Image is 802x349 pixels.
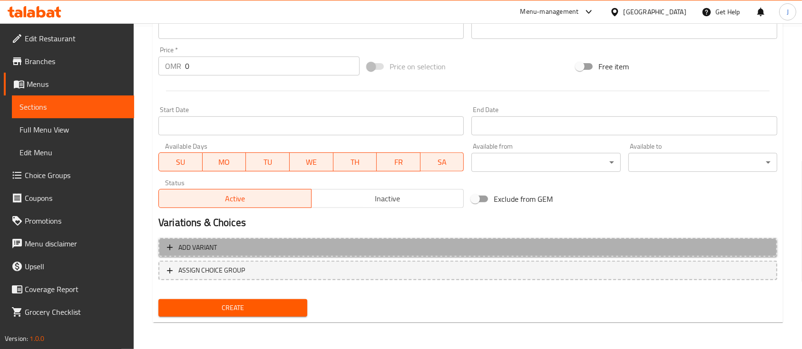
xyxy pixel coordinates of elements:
input: Please enter product sku [471,20,777,39]
span: Version: [5,332,28,345]
span: ASSIGN CHOICE GROUP [178,264,245,276]
span: Coverage Report [25,283,127,295]
div: ​ [628,153,777,172]
span: Coupons [25,192,127,204]
p: OMR [165,60,181,72]
span: Full Menu View [20,124,127,135]
span: TH [337,155,373,169]
div: ​ [471,153,620,172]
a: Sections [12,95,134,118]
div: Menu-management [520,6,579,18]
a: Edit Menu [12,141,134,164]
a: Upsell [4,255,134,278]
button: SA [421,152,464,171]
span: J [787,7,789,17]
span: Menu disclaimer [25,238,127,249]
a: Full Menu View [12,118,134,141]
span: Branches [25,56,127,67]
span: Active [163,192,308,206]
button: TU [246,152,290,171]
span: TU [250,155,286,169]
a: Menus [4,73,134,95]
a: Branches [4,50,134,73]
div: [GEOGRAPHIC_DATA] [624,7,686,17]
a: Grocery Checklist [4,301,134,323]
button: TH [333,152,377,171]
button: WE [290,152,333,171]
span: Free item [598,61,629,72]
span: Menus [27,78,127,90]
span: Grocery Checklist [25,306,127,318]
a: Coupons [4,187,134,209]
button: Inactive [311,189,464,208]
button: Create [158,299,307,317]
input: Please enter product barcode [158,20,464,39]
span: Sections [20,101,127,113]
a: Choice Groups [4,164,134,187]
span: Upsell [25,261,127,272]
button: Active [158,189,312,208]
button: Add variant [158,238,777,257]
a: Promotions [4,209,134,232]
a: Menu disclaimer [4,232,134,255]
a: Edit Restaurant [4,27,134,50]
input: Please enter price [185,57,360,75]
span: MO [206,155,243,169]
button: SU [158,152,203,171]
button: MO [203,152,246,171]
button: ASSIGN CHOICE GROUP [158,261,777,280]
span: Edit Restaurant [25,33,127,44]
span: Exclude from GEM [494,193,553,205]
h2: Variations & Choices [158,216,777,230]
a: Coverage Report [4,278,134,301]
span: Add variant [178,242,217,254]
span: Choice Groups [25,170,127,181]
span: 1.0.0 [29,332,44,345]
span: Create [166,302,300,314]
span: Price on selection [390,61,446,72]
span: WE [293,155,330,169]
span: Edit Menu [20,147,127,158]
span: FR [381,155,417,169]
span: SU [163,155,199,169]
span: SA [424,155,460,169]
span: Promotions [25,215,127,226]
span: Inactive [315,192,460,206]
button: FR [377,152,421,171]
